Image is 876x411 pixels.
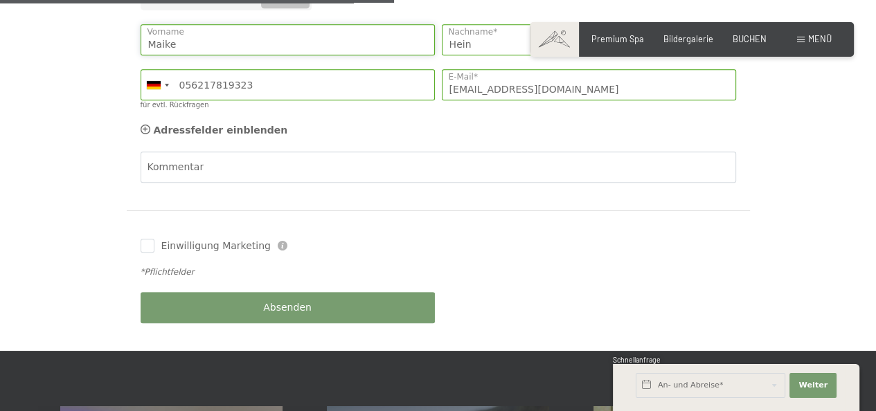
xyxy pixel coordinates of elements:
label: für evtl. Rückfragen [141,101,209,109]
button: Absenden [141,292,435,323]
a: Premium Spa [591,33,644,44]
span: Adressfelder einblenden [154,125,288,136]
span: Einwilligung Marketing [161,239,271,253]
button: Weiter [789,373,837,398]
span: Schnellanfrage [613,356,661,364]
div: *Pflichtfelder [141,266,736,278]
div: Germany (Deutschland): +49 [141,70,173,100]
input: 01512 3456789 [141,69,435,100]
span: Weiter [798,380,828,391]
span: Absenden [263,301,312,315]
span: Menü [808,33,832,44]
a: Bildergalerie [663,33,713,44]
a: BUCHEN [733,33,767,44]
